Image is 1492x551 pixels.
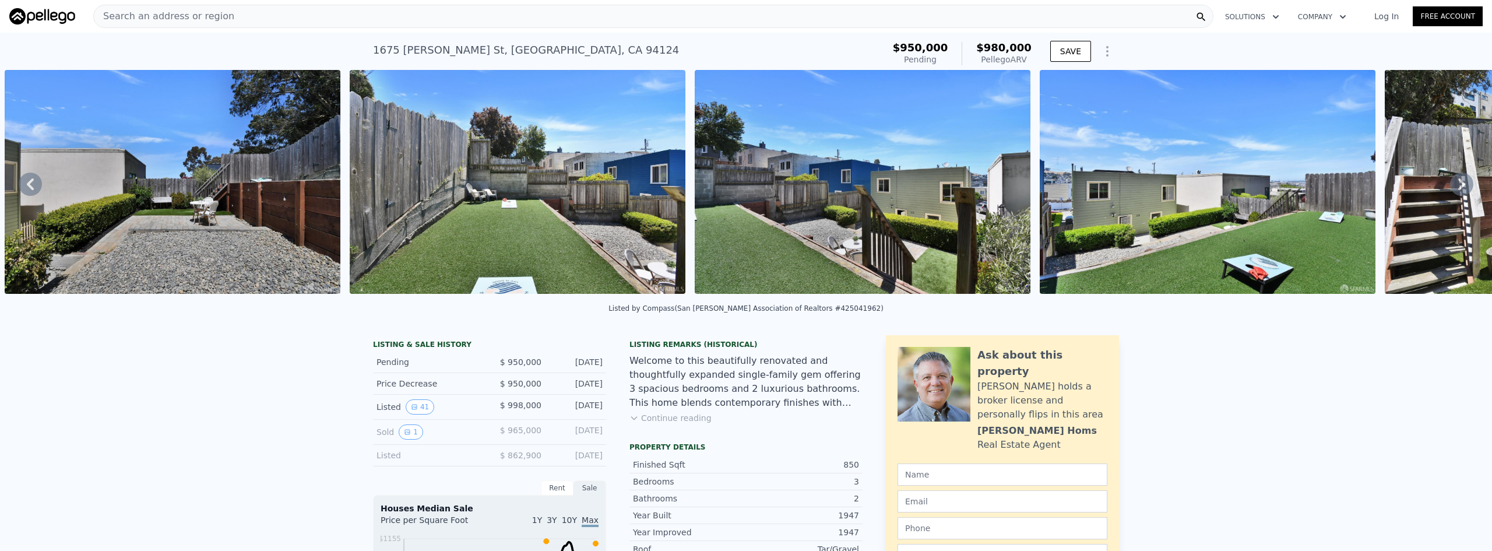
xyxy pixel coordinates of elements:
div: 1947 [746,510,859,521]
span: $ 965,000 [500,426,541,435]
div: 2 [746,493,859,504]
div: Property details [629,443,863,452]
div: Listing Remarks (Historical) [629,340,863,349]
div: 850 [746,459,859,471]
span: 10Y [562,515,577,525]
div: LISTING & SALE HISTORY [373,340,606,352]
input: Phone [898,517,1107,539]
div: Welcome to this beautifully renovated and thoughtfully expanded single-family gem offering 3 spac... [629,354,863,410]
img: Sale: 135456742 Parcel: 55689508 [5,70,340,294]
div: Pending [893,54,948,65]
a: Log In [1360,10,1413,22]
div: Pellego ARV [976,54,1032,65]
div: Finished Sqft [633,459,746,471]
span: $ 862,900 [500,451,541,460]
div: [DATE] [551,424,603,440]
div: [DATE] [551,378,603,389]
div: Sold [376,424,480,440]
button: Continue reading [629,412,712,424]
span: $ 950,000 [500,357,541,367]
div: Bedrooms [633,476,746,487]
div: Houses Median Sale [381,503,599,514]
button: View historical data [399,424,423,440]
div: Sale [573,480,606,496]
div: 3 [746,476,859,487]
span: 3Y [547,515,557,525]
span: Search an address or region [94,9,234,23]
div: Year Improved [633,527,746,538]
div: [PERSON_NAME] Homs [977,424,1097,438]
div: [DATE] [551,450,603,461]
div: Listed by Compass (San [PERSON_NAME] Association of Realtors #425041962) [608,304,884,313]
div: Ask about this property [977,347,1107,380]
div: Rent [541,480,573,496]
span: 1Y [532,515,542,525]
div: [DATE] [551,356,603,368]
a: Free Account [1413,6,1483,26]
div: Year Built [633,510,746,521]
span: $950,000 [893,41,948,54]
div: Bathrooms [633,493,746,504]
tspan: $1155 [379,535,401,543]
div: Listed [376,450,480,461]
img: Pellego [9,8,75,24]
button: SAVE [1050,41,1091,62]
span: Max [582,515,599,527]
button: Company [1289,6,1356,27]
img: Sale: 135456742 Parcel: 55689508 [350,70,686,294]
div: Pending [376,356,480,368]
div: 1947 [746,527,859,538]
div: [PERSON_NAME] holds a broker license and personally flips in this area [977,380,1107,422]
div: 1675 [PERSON_NAME] St , [GEOGRAPHIC_DATA] , CA 94124 [373,42,679,58]
button: Show Options [1096,40,1119,63]
div: Real Estate Agent [977,438,1061,452]
input: Name [898,464,1107,486]
input: Email [898,490,1107,513]
img: Sale: 135456742 Parcel: 55689508 [1040,70,1375,294]
span: $980,000 [976,41,1032,54]
div: Price per Square Foot [381,514,490,533]
div: Listed [376,399,480,415]
img: Sale: 135456742 Parcel: 55689508 [695,70,1030,294]
div: Price Decrease [376,378,480,389]
span: $ 998,000 [500,401,541,410]
button: View historical data [406,399,434,415]
button: Solutions [1216,6,1289,27]
div: [DATE] [551,399,603,415]
span: $ 950,000 [500,379,541,388]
